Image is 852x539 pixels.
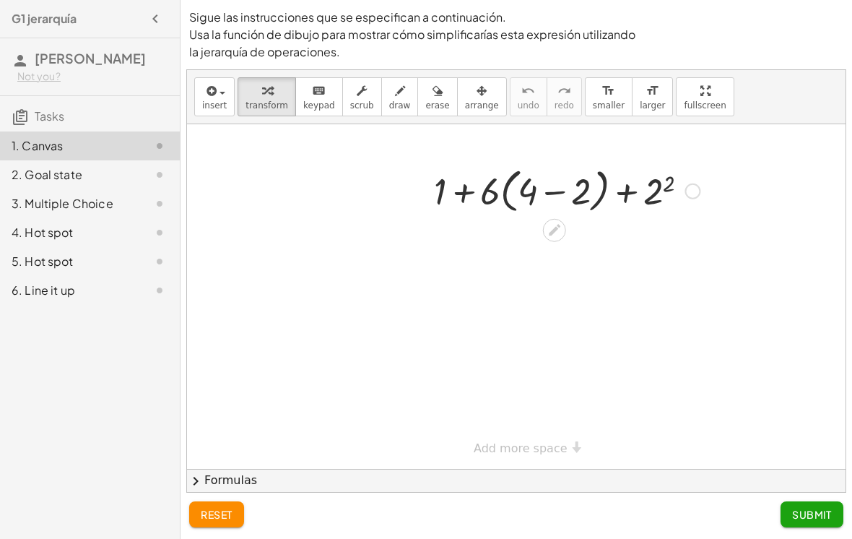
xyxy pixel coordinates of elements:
i: redo [557,82,571,100]
span: chevron_right [187,473,204,490]
i: Task not started. [151,253,168,270]
p: Sigue las instrucciones que se especifican a continuación. Usa la función de dibujo para mostrar ... [189,9,843,61]
span: insert [202,100,227,111]
span: larger [640,100,665,111]
span: redo [555,100,574,111]
span: Add more space [474,441,568,455]
span: undo [518,100,539,111]
div: 1. Canvas [12,137,128,155]
i: format_size [645,82,659,100]
button: erase [417,77,457,116]
span: erase [425,100,449,111]
button: Submit [781,501,843,527]
button: fullscreen [676,77,734,116]
button: undoundo [510,77,547,116]
button: arrange [457,77,507,116]
span: draw [389,100,411,111]
div: 3. Multiple Choice [12,195,128,212]
button: format_sizelarger [632,77,673,116]
div: 5. Hot spot [12,253,128,270]
span: arrange [465,100,499,111]
span: transform [245,100,288,111]
button: insert [194,77,235,116]
span: keypad [303,100,335,111]
i: Task not started. [151,224,168,241]
i: format_size [601,82,615,100]
div: Edit math [543,219,566,242]
div: 4. Hot spot [12,224,128,241]
span: [PERSON_NAME] [35,50,146,66]
span: Tasks [35,108,64,124]
i: Task not started. [151,166,168,184]
span: Submit [792,508,832,521]
i: undo [521,82,535,100]
span: reset [201,508,232,521]
i: keyboard [312,82,326,100]
button: reset [189,501,244,527]
button: format_sizesmaller [585,77,633,116]
div: 2. Goal state [12,166,128,184]
h4: G1 jerarquía [12,10,77,27]
button: transform [238,77,296,116]
div: Not you? [17,69,168,84]
div: 6. Line it up [12,282,128,299]
span: fullscreen [684,100,726,111]
button: draw [381,77,419,116]
span: scrub [350,100,374,111]
button: chevron_rightFormulas [187,469,846,492]
button: keyboardkeypad [295,77,343,116]
i: Task not started. [151,195,168,212]
i: Task not started. [151,137,168,155]
button: redoredo [547,77,582,116]
button: scrub [342,77,382,116]
span: smaller [593,100,625,111]
i: Task not started. [151,282,168,299]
